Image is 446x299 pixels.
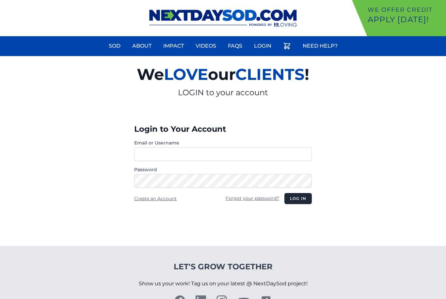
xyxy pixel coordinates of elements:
a: Create an Account [134,196,177,202]
a: Impact [159,38,188,54]
label: Password [134,166,312,173]
label: Email or Username [134,140,312,146]
p: LOGIN to your account [61,87,385,98]
span: LOVE [164,65,208,84]
a: Need Help? [299,38,342,54]
a: FAQs [224,38,246,54]
span: CLIENTS [235,65,305,84]
a: Videos [192,38,220,54]
p: We offer Credit [368,5,443,14]
h2: We our ! [61,61,385,87]
p: Apply [DATE]! [368,14,443,25]
a: Forgot your password? [226,195,279,201]
p: Show us your work! Tag us on your latest @ NextDaySod project! [139,272,308,295]
button: Log in [284,193,312,204]
h4: Let's Grow Together [139,262,308,272]
a: Sod [105,38,124,54]
h3: Login to Your Account [134,124,312,134]
a: Login [250,38,275,54]
a: About [128,38,155,54]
